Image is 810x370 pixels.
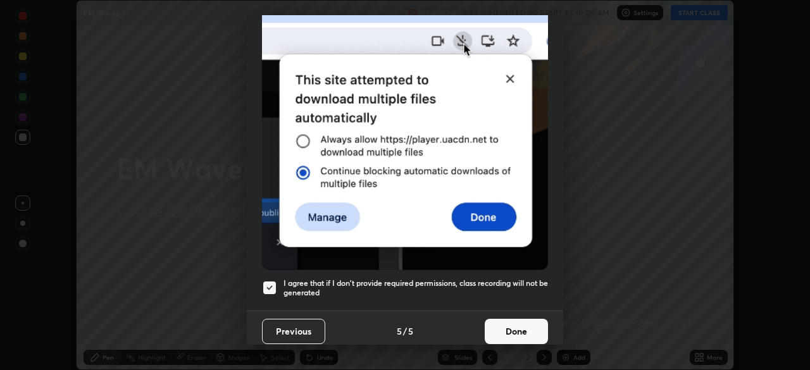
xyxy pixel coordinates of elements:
h4: 5 [397,324,402,338]
h4: / [403,324,407,338]
button: Previous [262,319,325,344]
h4: 5 [408,324,413,338]
h5: I agree that if I don't provide required permissions, class recording will not be generated [283,278,548,298]
button: Done [485,319,548,344]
